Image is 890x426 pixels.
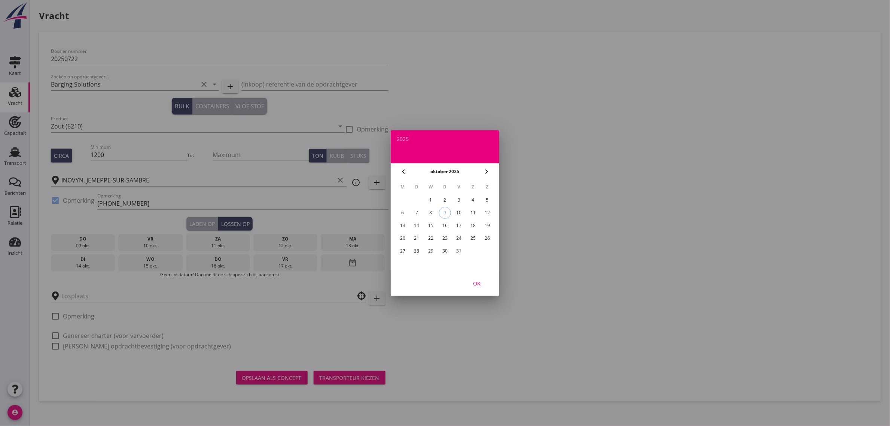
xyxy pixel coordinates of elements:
button: 30 [439,245,451,257]
div: OK [466,279,487,287]
button: 22 [425,232,437,244]
button: 4 [467,194,479,206]
button: 2 [439,194,451,206]
div: 2025 [397,136,493,142]
div: 9 [439,207,451,218]
button: OK [460,277,493,290]
th: V [452,181,466,193]
button: 29 [425,245,437,257]
th: D [438,181,452,193]
button: 7 [411,207,423,219]
button: 9 [439,207,451,219]
button: 20 [397,232,409,244]
i: chevron_right [482,167,491,176]
button: 31 [453,245,465,257]
button: 11 [467,207,479,219]
button: 21 [411,232,423,244]
button: oktober 2025 [429,166,462,177]
button: 18 [467,220,479,232]
button: 5 [481,194,493,206]
th: D [410,181,424,193]
button: 13 [397,220,409,232]
button: 3 [453,194,465,206]
th: M [396,181,409,193]
th: W [424,181,438,193]
button: 1 [425,194,437,206]
button: 27 [397,245,409,257]
i: chevron_left [399,167,408,176]
button: 19 [481,220,493,232]
button: 14 [411,220,423,232]
button: 28 [411,245,423,257]
button: 25 [467,232,479,244]
button: 10 [453,207,465,219]
button: 26 [481,232,493,244]
button: 12 [481,207,493,219]
button: 6 [397,207,409,219]
th: Z [467,181,480,193]
button: 24 [453,232,465,244]
button: 16 [439,220,451,232]
button: 8 [425,207,437,219]
button: 15 [425,220,437,232]
button: 23 [439,232,451,244]
th: Z [481,181,494,193]
button: 17 [453,220,465,232]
